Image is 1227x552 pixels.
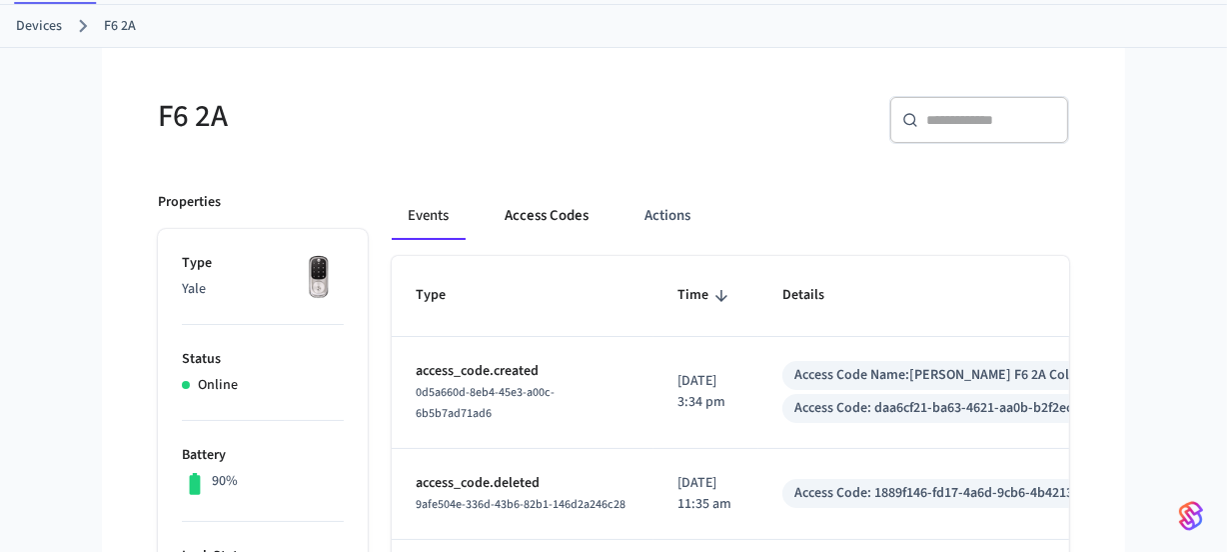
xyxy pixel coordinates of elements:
[104,16,136,37] a: F6 2A
[677,371,734,413] p: [DATE] 3:34 pm
[182,253,344,274] p: Type
[489,192,605,240] button: Access Codes
[628,192,706,240] button: Actions
[794,398,1111,419] div: Access Code: daa6cf21-ba63-4621-aa0b-b2f2ecf69291
[182,279,344,300] p: Yale
[158,192,221,213] p: Properties
[294,253,344,303] img: Yale Assure Touchscreen Wifi Smart Lock, Satin Nickel, Front
[16,16,62,37] a: Devices
[416,384,555,422] span: 0d5a660d-8eb4-45e3-a00c-6b5b7ad71ad6
[392,192,465,240] button: Events
[416,473,629,494] p: access_code.deleted
[677,473,734,515] p: [DATE] 11:35 am
[182,445,344,466] p: Battery
[1179,500,1203,532] img: SeamLogoGradient.69752ec5.svg
[212,471,238,492] p: 90%
[198,375,238,396] p: Online
[182,349,344,370] p: Status
[782,280,850,311] span: Details
[677,280,734,311] span: Time
[416,361,629,382] p: access_code.created
[392,192,1069,240] div: ant example
[416,280,472,311] span: Type
[794,483,1115,504] div: Access Code: 1889f146-fd17-4a6d-9cb6-4b4213634871
[158,96,602,137] h5: F6 2A
[794,365,1089,386] div: Access Code Name: [PERSON_NAME] F6 2A Colum
[416,496,625,513] span: 9afe504e-336d-43b6-82b1-146d2a246c28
